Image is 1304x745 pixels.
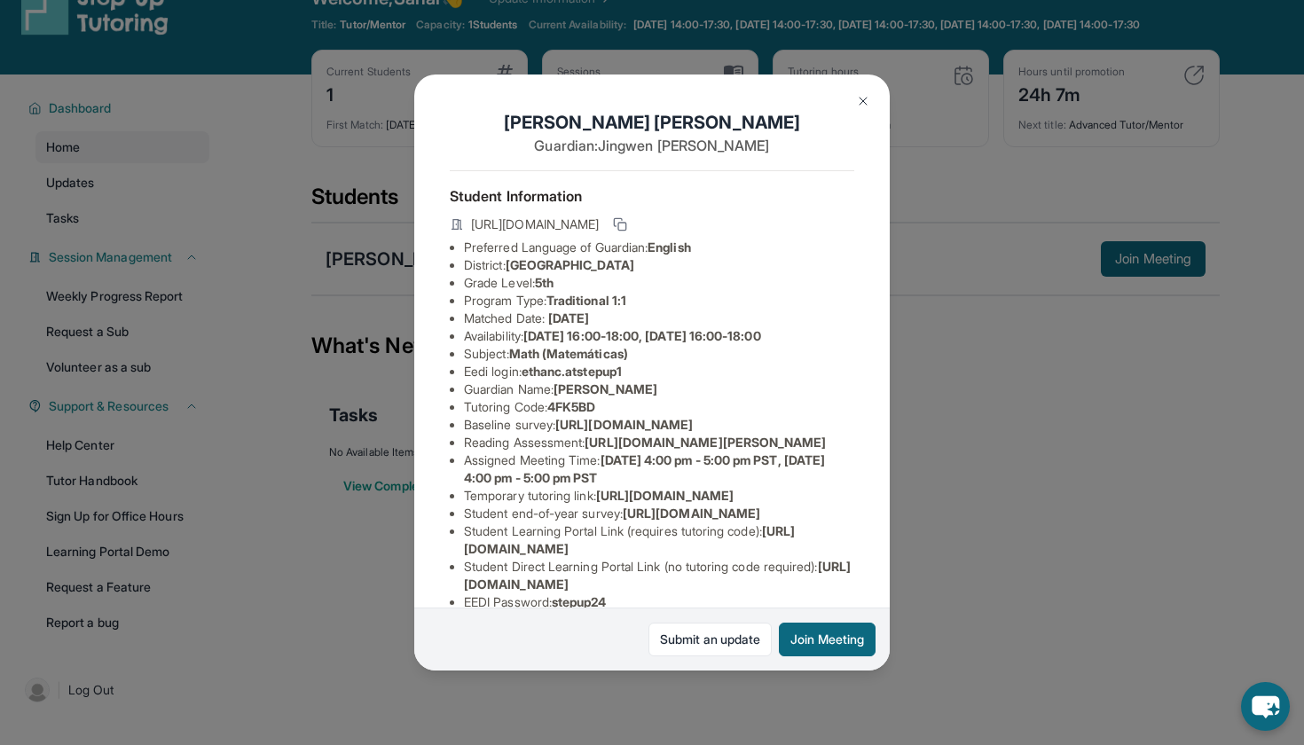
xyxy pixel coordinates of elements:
span: [URL][DOMAIN_NAME] [555,417,693,432]
li: Reading Assessment : [464,434,854,451]
span: 5th [535,275,554,290]
li: Assigned Meeting Time : [464,451,854,487]
img: Close Icon [856,94,870,108]
li: Temporary tutoring link : [464,487,854,505]
button: Join Meeting [779,623,876,656]
span: [DATE] 16:00-18:00, [DATE] 16:00-18:00 [523,328,761,343]
span: stepup24 [552,594,607,609]
h1: [PERSON_NAME] [PERSON_NAME] [450,110,854,135]
li: Eedi login : [464,363,854,380]
p: Guardian: Jingwen [PERSON_NAME] [450,135,854,156]
li: Student Learning Portal Link (requires tutoring code) : [464,522,854,558]
li: Guardian Name : [464,380,854,398]
li: Program Type: [464,292,854,310]
span: [GEOGRAPHIC_DATA] [506,257,634,272]
span: [DATE] [548,310,589,325]
li: Preferred Language of Guardian: [464,239,854,256]
span: [URL][DOMAIN_NAME] [623,506,760,521]
li: District: [464,256,854,274]
li: Subject : [464,345,854,363]
span: [PERSON_NAME] [554,381,657,396]
h4: Student Information [450,185,854,207]
button: chat-button [1241,682,1290,731]
span: English [648,239,691,255]
span: [URL][DOMAIN_NAME] [471,216,599,233]
span: ethanc.atstepup1 [522,364,622,379]
a: Submit an update [648,623,772,656]
li: Availability: [464,327,854,345]
li: Student Direct Learning Portal Link (no tutoring code required) : [464,558,854,593]
li: Grade Level: [464,274,854,292]
li: Tutoring Code : [464,398,854,416]
li: Student end-of-year survey : [464,505,854,522]
li: EEDI Password : [464,593,854,611]
span: Traditional 1:1 [546,293,626,308]
li: Baseline survey : [464,416,854,434]
span: Math (Matemáticas) [509,346,628,361]
span: 4FK5BD [547,399,595,414]
span: [DATE] 4:00 pm - 5:00 pm PST, [DATE] 4:00 pm - 5:00 pm PST [464,452,825,485]
span: [URL][DOMAIN_NAME] [596,488,734,503]
span: [URL][DOMAIN_NAME][PERSON_NAME] [585,435,826,450]
button: Copy link [609,214,631,235]
li: Matched Date: [464,310,854,327]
